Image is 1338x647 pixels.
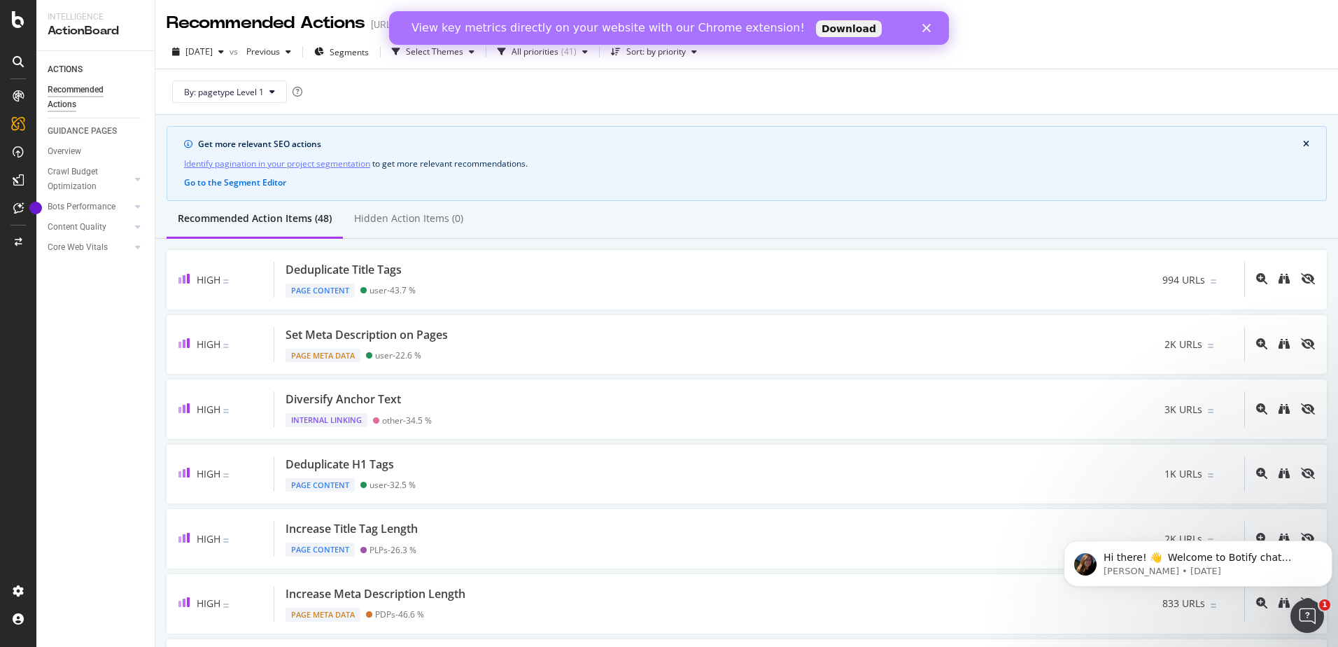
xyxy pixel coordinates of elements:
div: eye-slash [1301,403,1315,415]
div: binoculars [1279,468,1290,479]
iframe: Intercom notifications message [1058,511,1338,609]
div: Page Content [286,478,355,492]
div: Close [533,13,547,21]
div: Page Meta Data [286,349,360,363]
span: 994 URLs [1162,273,1205,287]
button: All priorities(41) [492,41,593,63]
iframe: Intercom live chat [1290,599,1324,633]
div: PLPs - 26.3 % [369,545,416,555]
img: Equal [1208,473,1213,478]
iframe: Intercom live chat banner [389,11,949,45]
button: [DATE] [167,41,230,63]
div: [URL][DOMAIN_NAME] [371,18,470,32]
div: info banner [167,126,1327,201]
div: ACTIONS [48,62,83,77]
div: ( 41 ) [561,48,577,56]
div: Page Content [286,284,355,298]
span: 1 [1319,599,1330,611]
div: Core Web Vitals [48,240,108,255]
span: 1K URLs [1164,467,1202,481]
button: close banner [1300,135,1313,153]
span: High [197,273,220,286]
span: High [197,403,220,416]
div: PDPs - 46.6 % [375,609,424,620]
div: Recommended Action Items (48) [178,211,332,225]
div: magnifying-glass-plus [1256,468,1267,479]
div: Overview [48,144,81,159]
img: Equal [223,538,229,543]
div: Increase Title Tag Length [286,521,418,537]
div: magnifying-glass-plus [1256,338,1267,349]
span: Previous [241,46,280,57]
div: Diversify Anchor Text [286,391,401,408]
a: Crawl Budget Optimization [48,165,131,194]
div: user - 43.7 % [369,285,416,295]
div: Crawl Budget Optimization [48,165,121,194]
span: By: pagetype Level 1 [184,86,264,98]
div: All priorities [512,48,558,56]
div: eye-slash [1301,273,1315,284]
span: Segments [330,46,369,58]
a: binoculars [1279,339,1290,351]
a: ACTIONS [48,62,145,77]
a: Identify pagination in your project segmentation [184,156,370,171]
div: Increase Meta Description Length [286,586,465,602]
div: Select Themes [406,48,463,56]
a: Bots Performance [48,200,131,214]
a: Recommended Actions [48,83,145,112]
button: Previous [241,41,297,63]
img: Equal [223,473,229,478]
div: Deduplicate Title Tags [286,262,402,278]
div: ActionBoard [48,23,143,39]
div: binoculars [1279,403,1290,415]
img: Equal [1208,344,1213,348]
div: Deduplicate H1 Tags [286,457,394,473]
img: Equal [1211,279,1216,284]
div: Intelligence [48,11,143,23]
a: Overview [48,144,145,159]
div: Get more relevant SEO actions [198,138,1303,151]
div: Recommended Actions [48,83,132,112]
a: GUIDANCE PAGES [48,124,145,139]
span: vs [230,46,241,57]
div: Bots Performance [48,200,115,214]
img: Equal [223,279,229,284]
div: Internal Linking [286,413,367,427]
div: to get more relevant recommendations . [184,156,1309,171]
span: 3K URLs [1164,403,1202,417]
div: Sort: by priority [626,48,686,56]
div: user - 22.6 % [375,350,421,361]
div: magnifying-glass-plus [1256,403,1267,415]
a: Content Quality [48,220,131,235]
a: Core Web Vitals [48,240,131,255]
div: eye-slash [1301,338,1315,349]
span: High [197,338,220,351]
div: Set Meta Description on Pages [286,327,448,343]
a: binoculars [1279,468,1290,480]
div: GUIDANCE PAGES [48,124,117,139]
img: Equal [1208,409,1213,413]
img: Equal [223,409,229,413]
button: By: pagetype Level 1 [172,81,287,103]
span: High [197,532,220,545]
div: magnifying-glass-plus [1256,273,1267,284]
a: binoculars [1279,404,1290,416]
div: other - 34.5 % [382,415,432,426]
span: 2K URLs [1164,338,1202,352]
div: binoculars [1279,273,1290,284]
div: eye-slash [1301,468,1315,479]
button: Select Themes [386,41,480,63]
div: Tooltip anchor [29,202,42,214]
button: Sort: by priority [605,41,703,63]
span: High [197,467,220,480]
div: Page Meta Data [286,608,360,622]
span: High [197,597,220,610]
button: Go to the Segment Editor [184,176,286,189]
a: binoculars [1279,274,1290,286]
